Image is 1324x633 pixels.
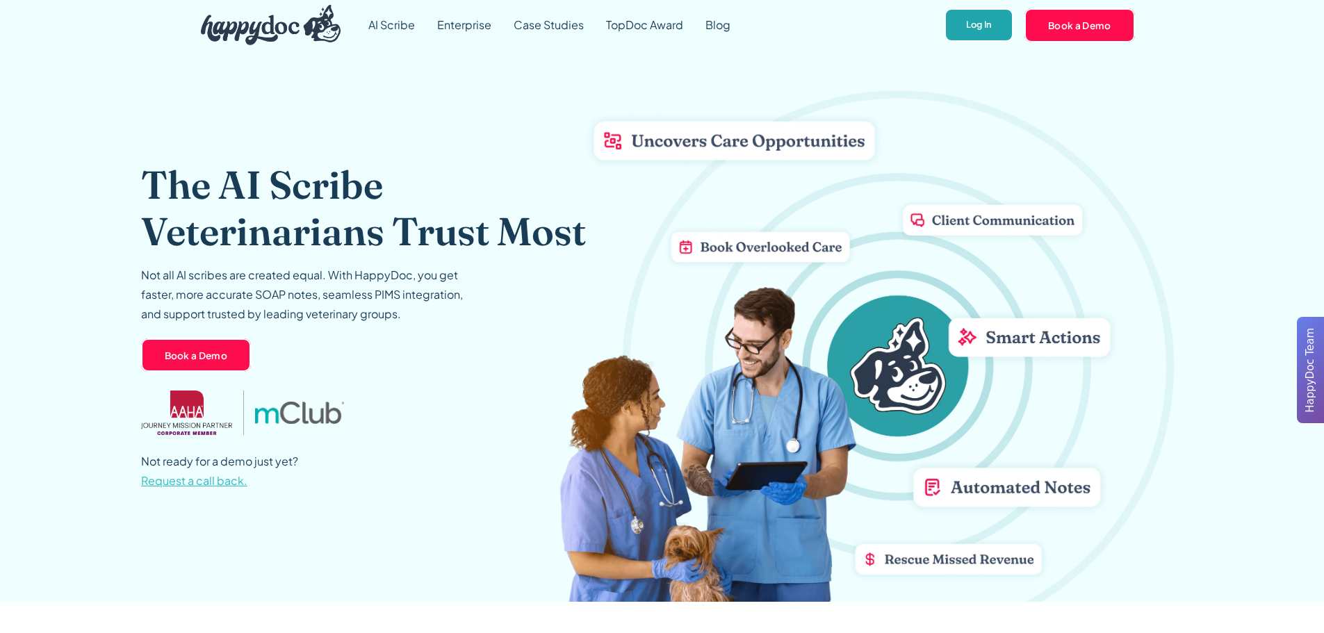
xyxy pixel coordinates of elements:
[190,1,341,49] a: home
[141,473,247,488] span: Request a call back.
[255,402,344,424] img: mclub logo
[141,452,298,491] p: Not ready for a demo just yet?
[141,265,475,324] p: Not all AI scribes are created equal. With HappyDoc, you get faster, more accurate SOAP notes, se...
[1024,8,1135,42] a: Book a Demo
[141,338,252,372] a: Book a Demo
[141,391,233,435] img: AAHA Advantage logo
[141,161,610,254] h1: The AI Scribe Veterinarians Trust Most
[201,5,341,45] img: HappyDoc Logo: A happy dog with his ear up, listening.
[945,8,1013,42] a: Log In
